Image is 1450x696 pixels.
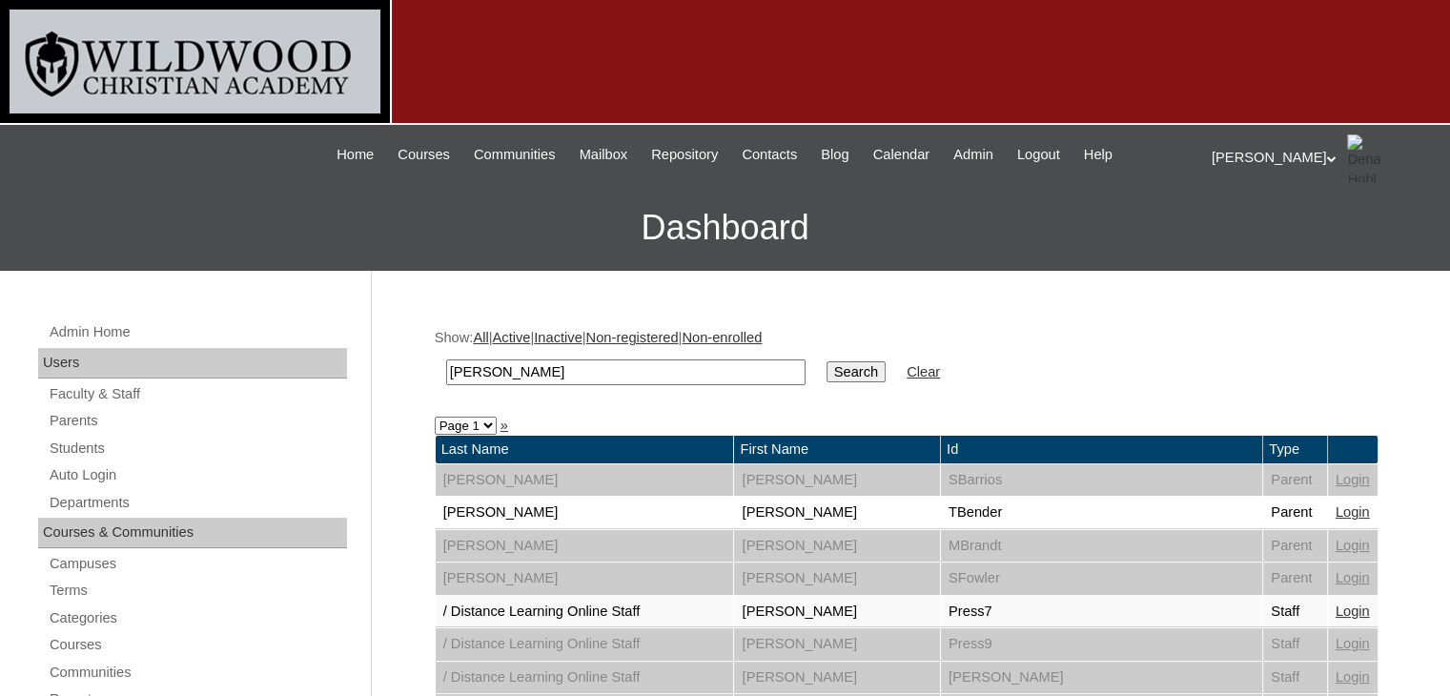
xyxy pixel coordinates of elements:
[682,330,762,345] a: Non-enrolled
[435,328,1379,396] div: Show: | | | |
[1263,662,1327,694] td: Staff
[38,518,347,548] div: Courses & Communities
[1336,636,1370,651] a: Login
[337,144,374,166] span: Home
[436,662,734,694] td: / Distance Learning Online Staff
[446,359,806,385] input: Search
[48,320,347,344] a: Admin Home
[734,596,939,628] td: [PERSON_NAME]
[651,144,718,166] span: Repository
[580,144,628,166] span: Mailbox
[873,144,929,166] span: Calendar
[464,144,565,166] a: Communities
[500,418,508,433] a: »
[473,330,488,345] a: All
[811,144,858,166] a: Blog
[941,596,1262,628] td: Press7
[1017,144,1060,166] span: Logout
[941,497,1262,529] td: TBender
[1336,669,1370,685] a: Login
[734,628,939,661] td: [PERSON_NAME]
[941,563,1262,595] td: SFowler
[1336,604,1370,619] a: Login
[1263,530,1327,563] td: Parent
[1084,144,1113,166] span: Help
[734,563,939,595] td: [PERSON_NAME]
[48,552,347,576] a: Campuses
[742,144,797,166] span: Contacts
[398,144,450,166] span: Courses
[436,436,734,463] td: Last Name
[1336,504,1370,520] a: Login
[534,330,582,345] a: Inactive
[436,530,734,563] td: [PERSON_NAME]
[436,563,734,595] td: [PERSON_NAME]
[732,144,807,166] a: Contacts
[48,606,347,630] a: Categories
[941,628,1262,661] td: Press9
[1263,628,1327,661] td: Staff
[1263,497,1327,529] td: Parent
[821,144,848,166] span: Blog
[1212,134,1431,182] div: [PERSON_NAME]
[388,144,460,166] a: Courses
[944,144,1003,166] a: Admin
[1263,464,1327,497] td: Parent
[1263,563,1327,595] td: Parent
[586,330,679,345] a: Non-registered
[734,497,939,529] td: [PERSON_NAME]
[570,144,638,166] a: Mailbox
[48,463,347,487] a: Auto Login
[1263,436,1327,463] td: Type
[941,436,1262,463] td: Id
[38,348,347,379] div: Users
[492,330,530,345] a: Active
[864,144,939,166] a: Calendar
[1336,472,1370,487] a: Login
[1336,570,1370,585] a: Login
[941,662,1262,694] td: [PERSON_NAME]
[941,530,1262,563] td: MBrandt
[10,10,380,113] img: logo-white.png
[953,144,993,166] span: Admin
[827,361,886,382] input: Search
[48,633,347,657] a: Courses
[10,185,1440,271] h3: Dashboard
[642,144,727,166] a: Repository
[1263,596,1327,628] td: Staff
[734,530,939,563] td: [PERSON_NAME]
[907,364,940,379] a: Clear
[734,436,939,463] td: First Name
[48,579,347,603] a: Terms
[48,491,347,515] a: Departments
[436,628,734,661] td: / Distance Learning Online Staff
[48,409,347,433] a: Parents
[48,382,347,406] a: Faculty & Staff
[941,464,1262,497] td: SBarrios
[474,144,556,166] span: Communities
[48,661,347,685] a: Communities
[734,662,939,694] td: [PERSON_NAME]
[327,144,383,166] a: Home
[436,464,734,497] td: [PERSON_NAME]
[1008,144,1070,166] a: Logout
[1347,134,1395,182] img: Dena Hohl
[48,437,347,461] a: Students
[734,464,939,497] td: [PERSON_NAME]
[436,497,734,529] td: [PERSON_NAME]
[1336,538,1370,553] a: Login
[436,596,734,628] td: / Distance Learning Online Staff
[1074,144,1122,166] a: Help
